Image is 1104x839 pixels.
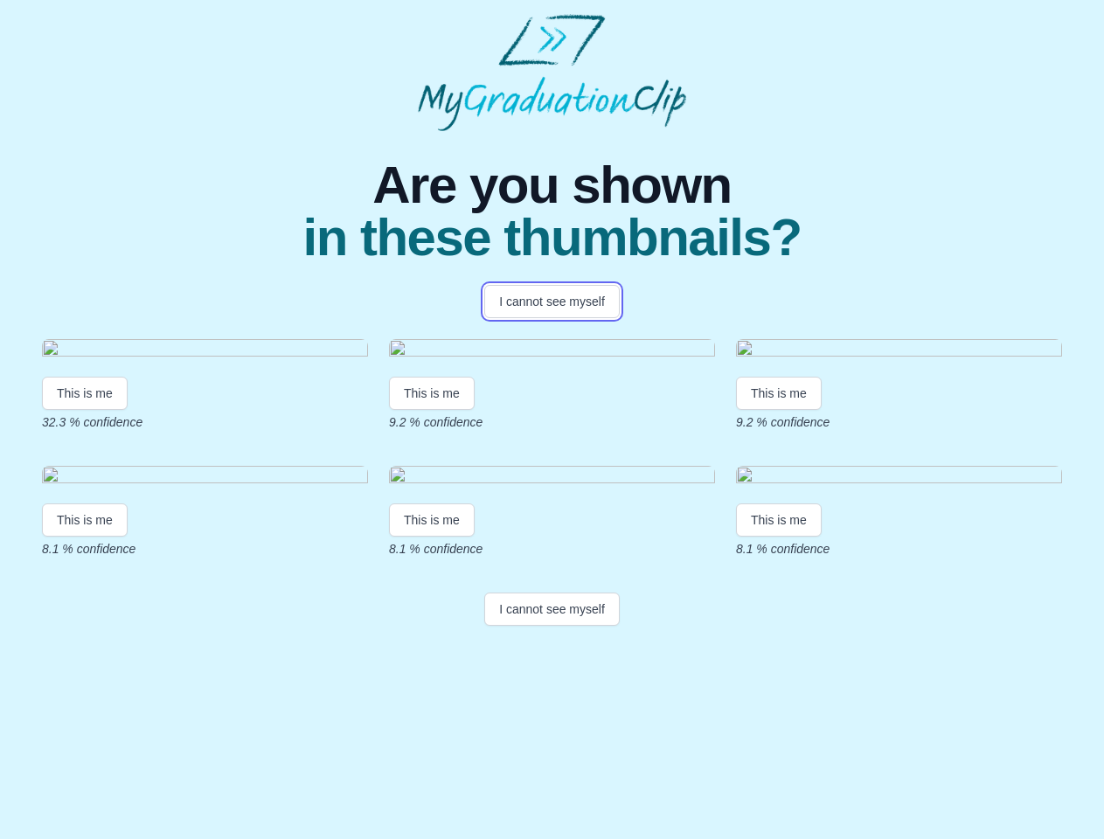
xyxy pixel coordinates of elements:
[736,339,1062,363] img: c19cda07b5b769a6627b628fede6d3ef3ae1135c.gif
[389,413,715,431] p: 9.2 % confidence
[42,413,368,431] p: 32.3 % confidence
[418,14,687,131] img: MyGraduationClip
[42,503,128,537] button: This is me
[42,466,368,489] img: 54994d9d3e9f76d1b36b06cf76017606e952f508.gif
[302,159,801,211] span: Are you shown
[736,540,1062,558] p: 8.1 % confidence
[42,339,368,363] img: 6083e328a4598cbd53ccc7cd35655de7352096ba.gif
[389,503,475,537] button: This is me
[302,211,801,264] span: in these thumbnails?
[484,285,620,318] button: I cannot see myself
[389,377,475,410] button: This is me
[389,339,715,363] img: d31c37e0370c403ce85084aef25bd3485e950d95.gif
[736,503,822,537] button: This is me
[389,466,715,489] img: 735a666f67dda6926e31490d14ec7a7494b8cff6.gif
[736,413,1062,431] p: 9.2 % confidence
[389,540,715,558] p: 8.1 % confidence
[736,377,822,410] button: This is me
[42,540,368,558] p: 8.1 % confidence
[736,466,1062,489] img: 080c8adaa4b28dc817c812c072ec87365c7a00e3.gif
[484,593,620,626] button: I cannot see myself
[42,377,128,410] button: This is me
